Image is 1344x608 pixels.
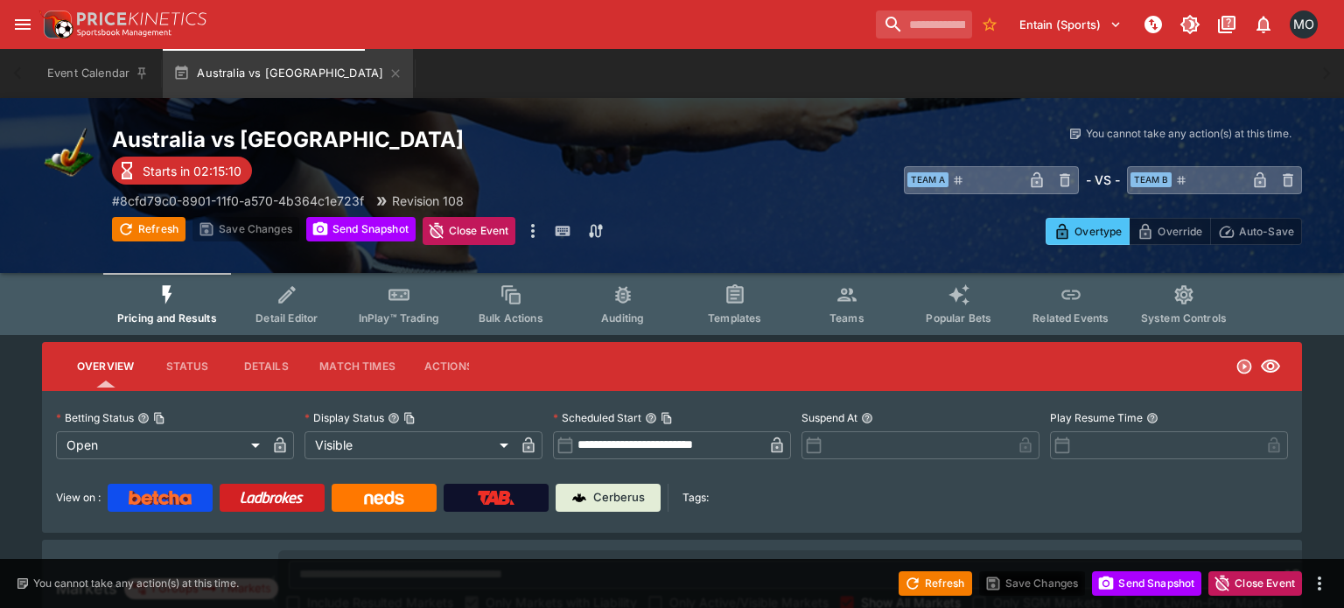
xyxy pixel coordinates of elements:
button: Display StatusCopy To Clipboard [388,412,400,424]
button: Send Snapshot [306,217,416,241]
p: Starts in 02:15:10 [143,162,241,180]
button: Suspend At [861,412,873,424]
button: No Bookmarks [976,10,1004,38]
svg: Visible [1260,356,1281,377]
span: Bulk Actions [479,311,543,325]
button: Notifications [1248,9,1279,40]
button: Match Times [305,346,409,388]
span: Related Events [1032,311,1109,325]
p: Suspend At [801,410,857,425]
h6: - VS - [1086,171,1120,189]
p: Cerberus [593,489,645,507]
span: Auditing [601,311,644,325]
img: Sportsbook Management [77,29,171,37]
p: Revision 108 [392,192,464,210]
span: Popular Bets [926,311,991,325]
p: You cannot take any action(s) at this time. [1086,126,1291,142]
div: Visible [304,431,514,459]
span: System Controls [1141,311,1227,325]
span: Team B [1130,172,1172,187]
button: Close Event [1208,571,1302,596]
button: Status [148,346,227,388]
p: Auto-Save [1239,222,1294,241]
button: Refresh [112,217,185,241]
span: Detail Editor [255,311,318,325]
span: Templates [708,311,761,325]
img: Betcha [129,491,192,505]
p: Copy To Clipboard [112,192,364,210]
button: Overtype [1046,218,1130,245]
button: Betting StatusCopy To Clipboard [137,412,150,424]
div: Matt Oliver [1290,10,1318,38]
div: Open [56,431,266,459]
button: Play Resume Time [1146,412,1158,424]
p: Override [1158,222,1202,241]
button: Event Calendar [37,49,159,98]
p: Betting Status [56,410,134,425]
button: Copy To Clipboard [153,412,165,424]
img: Neds [364,491,403,505]
img: TabNZ [478,491,514,505]
span: Pricing and Results [117,311,217,325]
img: hockey.png [42,126,98,182]
p: Display Status [304,410,384,425]
span: Teams [829,311,864,325]
img: Cerberus [572,491,586,505]
p: Overtype [1074,222,1122,241]
img: Ladbrokes [240,491,304,505]
p: Scheduled Start [553,410,641,425]
div: Start From [1046,218,1302,245]
span: InPlay™ Trading [359,311,439,325]
span: Team A [907,172,948,187]
button: Select Tenant [1009,10,1132,38]
button: Copy To Clipboard [661,412,673,424]
button: Details [227,346,305,388]
button: Toggle light/dark mode [1174,9,1206,40]
p: You cannot take any action(s) at this time. [33,576,239,591]
img: PriceKinetics [77,12,206,25]
p: Play Resume Time [1050,410,1143,425]
button: Refresh [899,571,972,596]
button: open drawer [7,9,38,40]
button: Close Event [423,217,516,245]
input: search [876,10,972,38]
button: more [522,217,543,245]
div: Event type filters [103,273,1241,335]
button: Auto-Save [1210,218,1302,245]
img: PriceKinetics Logo [38,7,73,42]
button: Override [1129,218,1210,245]
a: Cerberus [556,484,661,512]
h2: Copy To Clipboard [112,126,707,153]
button: Australia vs [GEOGRAPHIC_DATA] [163,49,413,98]
button: Matt Oliver [1284,5,1323,44]
svg: Open [1235,358,1253,375]
button: Overview [63,346,148,388]
button: NOT Connected to PK [1137,9,1169,40]
button: Documentation [1211,9,1242,40]
button: Send Snapshot [1092,571,1201,596]
button: Actions [409,346,488,388]
button: Copy To Clipboard [403,412,416,424]
button: more [1309,573,1330,594]
label: View on : [56,484,101,512]
label: Tags: [682,484,709,512]
button: Scheduled StartCopy To Clipboard [645,412,657,424]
